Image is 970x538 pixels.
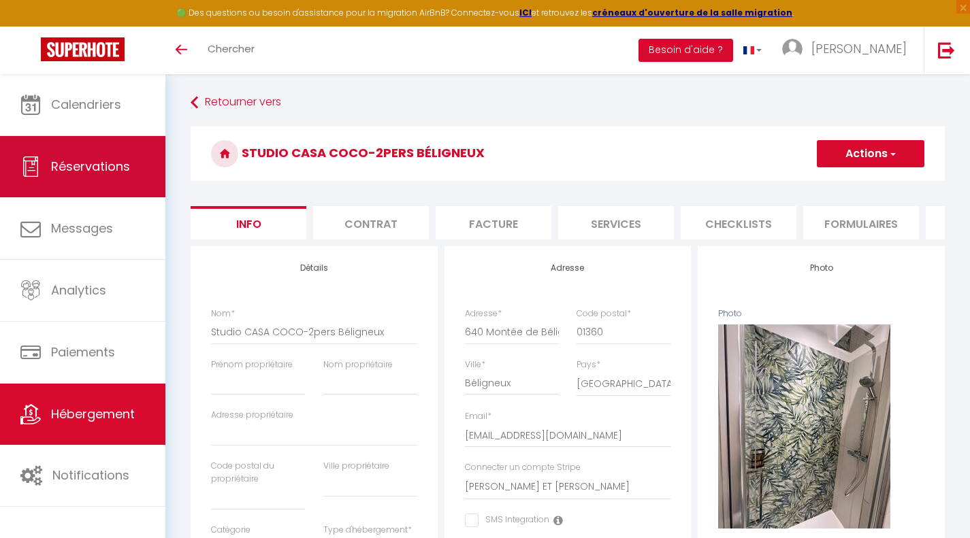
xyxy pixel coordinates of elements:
[52,467,129,484] span: Notifications
[51,96,121,113] span: Calendriers
[211,409,293,422] label: Adresse propriétaire
[51,405,135,422] span: Hébergement
[577,307,631,320] label: Code postal
[323,524,412,537] label: Type d'hébergement
[211,358,293,371] label: Prénom propriétaire
[718,263,924,273] h4: Photo
[51,220,113,237] span: Messages
[211,460,305,486] label: Code postal du propriétaire
[519,7,532,18] a: ICI
[772,27,924,74] a: ... [PERSON_NAME]
[465,263,671,273] h4: Adresse
[558,206,674,239] li: Services
[11,5,52,46] button: Ouvrir le widget de chat LiveChat
[323,358,393,371] label: Nom propriétaire
[681,206,796,239] li: Checklists
[718,307,742,320] label: Photo
[51,158,130,175] span: Réservations
[592,7,792,18] a: créneaux d'ouverture de la salle migration
[465,307,502,320] label: Adresse
[51,282,106,299] span: Analytics
[436,206,551,239] li: Facture
[313,206,429,239] li: Contrat
[191,127,945,181] h3: Studio CASA COCO-2pers Béligneux
[811,40,907,57] span: [PERSON_NAME]
[465,358,485,371] label: Ville
[817,140,924,167] button: Actions
[41,37,125,61] img: Super Booking
[211,263,417,273] h4: Détails
[803,206,919,239] li: Formulaires
[938,41,955,58] img: logout
[191,206,306,239] li: Info
[191,90,945,115] a: Retourner vers
[638,39,733,62] button: Besoin d'aide ?
[465,410,491,423] label: Email
[782,39,803,59] img: ...
[577,358,600,371] label: Pays
[323,460,389,473] label: Ville propriétaire
[51,343,115,360] span: Paiements
[465,461,581,474] label: Connecter un compte Stripe
[211,307,235,320] label: Nom
[208,41,255,56] span: Chercher
[197,27,265,74] a: Chercher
